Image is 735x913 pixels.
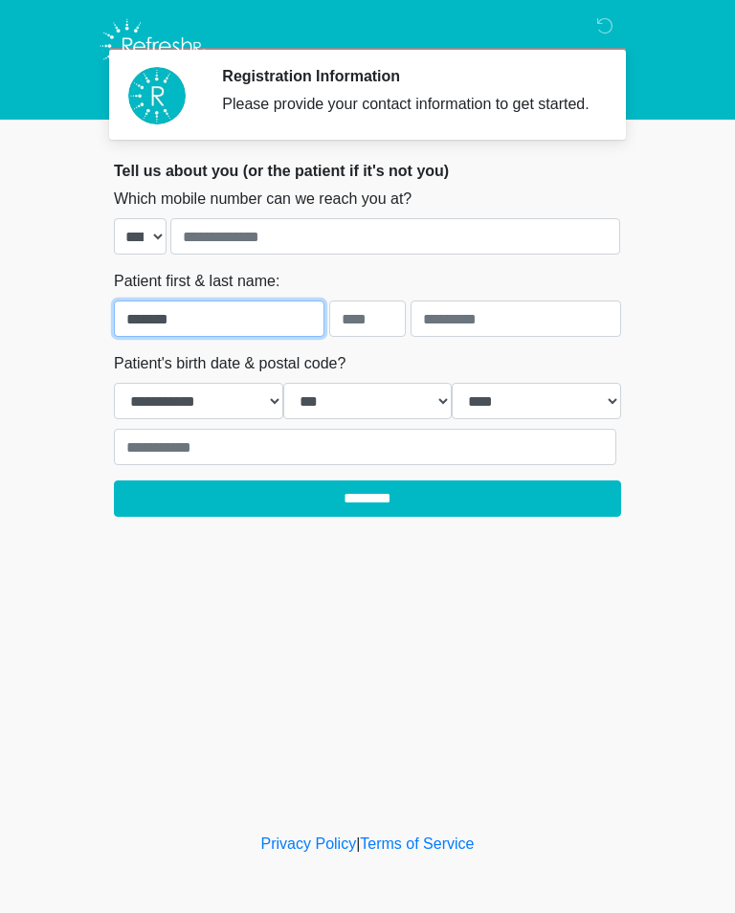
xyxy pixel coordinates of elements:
div: Please provide your contact information to get started. [222,93,592,116]
img: Refresh RX Logo [95,14,211,78]
label: Patient first & last name: [114,270,279,293]
a: Privacy Policy [261,835,357,852]
h2: Tell us about you (or the patient if it's not you) [114,162,621,180]
a: Terms of Service [360,835,474,852]
label: Which mobile number can we reach you at? [114,188,412,211]
img: Agent Avatar [128,67,186,124]
a: | [356,835,360,852]
label: Patient's birth date & postal code? [114,352,345,375]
